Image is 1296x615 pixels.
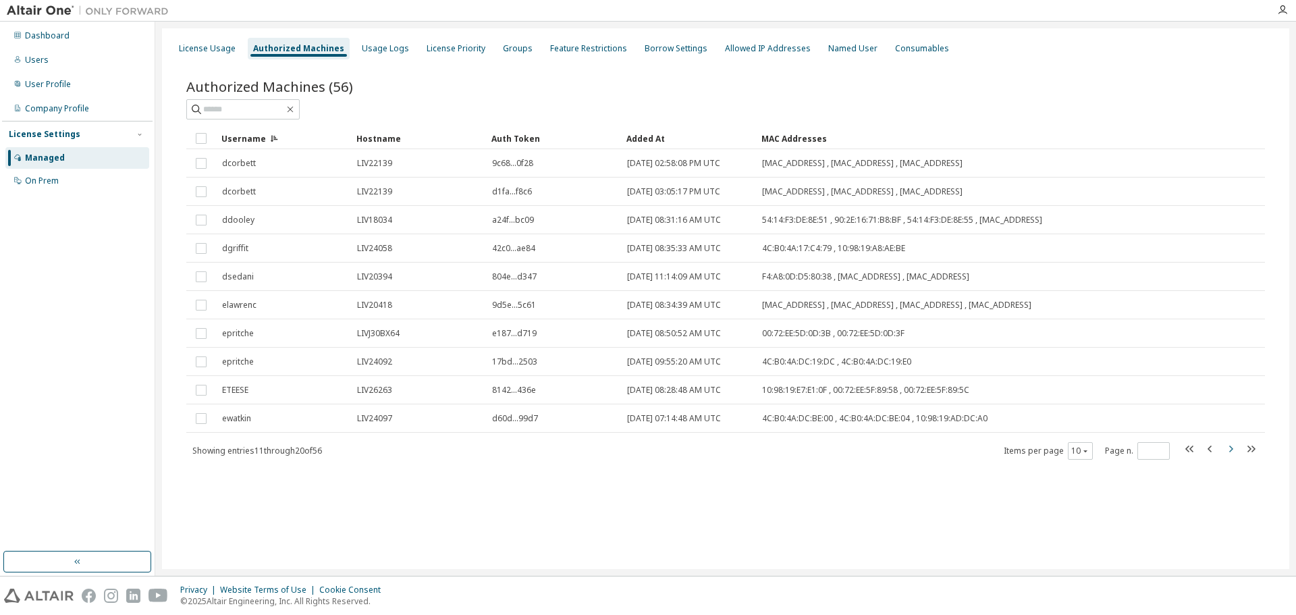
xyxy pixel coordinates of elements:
[627,186,720,197] span: [DATE] 03:05:17 PM UTC
[319,585,389,595] div: Cookie Consent
[222,158,256,169] span: dcorbett
[762,215,1042,225] span: 54:14:F3:DE:8E:51 , 90:2E:16:71:B8:BF , 54:14:F3:DE:8E:55 , [MAC_ADDRESS]
[725,43,811,54] div: Allowed IP Addresses
[192,445,322,456] span: Showing entries 11 through 20 of 56
[503,43,533,54] div: Groups
[492,356,537,367] span: 17bd...2503
[25,153,65,163] div: Managed
[357,300,392,311] span: LIV20418
[253,43,344,54] div: Authorized Machines
[762,413,988,424] span: 4C:B0:4A:DC:BE:00 , 4C:B0:4A:DC:BE:04 , 10:98:19:AD:DC:A0
[550,43,627,54] div: Feature Restrictions
[362,43,409,54] div: Usage Logs
[627,215,721,225] span: [DATE] 08:31:16 AM UTC
[627,300,721,311] span: [DATE] 08:34:39 AM UTC
[492,158,533,169] span: 9c68...0f28
[357,356,392,367] span: LIV24092
[222,271,254,282] span: dsedani
[357,385,392,396] span: LIV26263
[492,300,536,311] span: 9d5e...5c61
[627,328,721,339] span: [DATE] 08:50:52 AM UTC
[627,158,720,169] span: [DATE] 02:58:08 PM UTC
[180,585,220,595] div: Privacy
[25,103,89,114] div: Company Profile
[222,413,251,424] span: ewatkin
[762,271,969,282] span: F4:A8:0D:D5:80:38 , [MAC_ADDRESS] , [MAC_ADDRESS]
[762,158,963,169] span: [MAC_ADDRESS] , [MAC_ADDRESS] , [MAC_ADDRESS]
[104,589,118,603] img: instagram.svg
[222,186,256,197] span: dcorbett
[222,328,254,339] span: epritche
[492,271,537,282] span: 804e...d347
[82,589,96,603] img: facebook.svg
[762,356,911,367] span: 4C:B0:4A:DC:19:DC , 4C:B0:4A:DC:19:E0
[356,128,481,149] div: Hostname
[222,300,256,311] span: elawrenc
[427,43,485,54] div: License Priority
[25,176,59,186] div: On Prem
[627,243,721,254] span: [DATE] 08:35:33 AM UTC
[179,43,236,54] div: License Usage
[762,243,905,254] span: 4C:B0:4A:17:C4:79 , 10:98:19:A8:AE:BE
[4,589,74,603] img: altair_logo.svg
[828,43,878,54] div: Named User
[1004,442,1093,460] span: Items per page
[222,385,248,396] span: ETEESE
[357,158,392,169] span: LIV22139
[492,186,532,197] span: d1fa...f8c6
[492,243,535,254] span: 42c0...ae84
[126,589,140,603] img: linkedin.svg
[627,271,721,282] span: [DATE] 11:14:09 AM UTC
[492,413,538,424] span: d60d...99d7
[762,186,963,197] span: [MAC_ADDRESS] , [MAC_ADDRESS] , [MAC_ADDRESS]
[761,128,1123,149] div: MAC Addresses
[645,43,707,54] div: Borrow Settings
[357,413,392,424] span: LIV24097
[627,413,721,424] span: [DATE] 07:14:48 AM UTC
[762,300,1031,311] span: [MAC_ADDRESS] , [MAC_ADDRESS] , [MAC_ADDRESS] , [MAC_ADDRESS]
[1071,446,1089,456] button: 10
[222,243,248,254] span: dgriffit
[7,4,175,18] img: Altair One
[357,186,392,197] span: LIV22139
[357,215,392,225] span: LIV18034
[627,356,721,367] span: [DATE] 09:55:20 AM UTC
[220,585,319,595] div: Website Terms of Use
[9,129,80,140] div: License Settings
[25,79,71,90] div: User Profile
[762,328,905,339] span: 00:72:EE:5D:0D:3B , 00:72:EE:5D:0D:3F
[1105,442,1170,460] span: Page n.
[221,128,346,149] div: Username
[148,589,168,603] img: youtube.svg
[762,385,969,396] span: 10:98:19:E7:E1:0F , 00:72:EE:5F:89:58 , 00:72:EE:5F:89:5C
[25,55,49,65] div: Users
[222,356,254,367] span: epritche
[357,271,392,282] span: LIV20394
[180,595,389,607] p: © 2025 Altair Engineering, Inc. All Rights Reserved.
[357,328,400,339] span: LIVJ30BX64
[25,30,70,41] div: Dashboard
[222,215,254,225] span: ddooley
[186,77,353,96] span: Authorized Machines (56)
[626,128,751,149] div: Added At
[491,128,616,149] div: Auth Token
[492,328,537,339] span: e187...d719
[492,215,534,225] span: a24f...bc09
[357,243,392,254] span: LIV24058
[895,43,949,54] div: Consumables
[627,385,721,396] span: [DATE] 08:28:48 AM UTC
[492,385,536,396] span: 8142...436e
